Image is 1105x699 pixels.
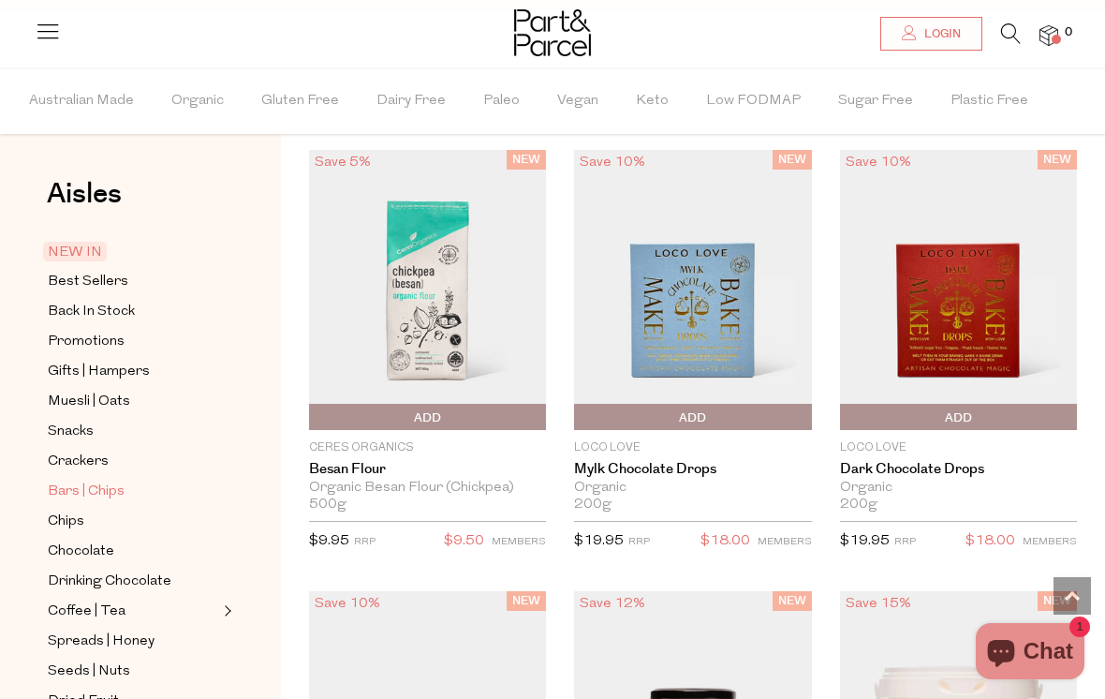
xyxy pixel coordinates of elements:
span: $19.95 [840,534,890,548]
span: Bars | Chips [48,481,125,503]
span: $19.95 [574,534,624,548]
span: Promotions [48,331,125,353]
span: NEW [773,591,812,611]
small: MEMBERS [492,537,546,547]
small: MEMBERS [758,537,812,547]
a: Back In Stock [48,300,218,323]
span: $9.95 [309,534,349,548]
div: Organic [840,480,1077,497]
span: Muesli | Oats [48,391,130,413]
div: Organic [574,480,811,497]
span: Sugar Free [838,68,913,134]
span: 200g [840,497,877,513]
a: 0 [1039,25,1058,45]
span: Keto [636,68,669,134]
a: Spreads | Honey [48,630,218,653]
div: Save 5% [309,150,376,175]
inbox-online-store-chat: Shopify online store chat [970,623,1090,684]
span: Seeds | Nuts [48,661,130,683]
span: Low FODMAP [706,68,801,134]
button: Add To Parcel [840,404,1077,430]
span: Chips [48,511,84,533]
span: Gifts | Hampers [48,361,150,383]
a: NEW IN [48,241,218,263]
a: Seeds | Nuts [48,660,218,683]
span: Best Sellers [48,271,128,293]
span: Paleo [483,68,520,134]
div: Save 10% [309,591,386,617]
small: RRP [354,537,376,547]
a: Best Sellers [48,270,218,293]
span: Back In Stock [48,301,135,323]
span: NEW [1038,150,1077,170]
button: Add To Parcel [309,404,546,430]
span: Dairy Free [376,68,446,134]
button: Add To Parcel [574,404,811,430]
span: NEW IN [43,242,107,261]
span: Organic [171,68,224,134]
span: $9.50 [444,529,484,554]
button: Expand/Collapse Coffee | Tea [219,600,232,622]
span: Australian Made [29,68,134,134]
p: Ceres Organics [309,439,546,456]
div: Save 10% [840,150,917,175]
span: Aisles [47,173,122,215]
span: 0 [1060,24,1077,41]
a: Chocolate [48,540,218,563]
span: NEW [773,150,812,170]
span: Vegan [557,68,598,134]
span: 200g [574,497,611,513]
a: Mylk Chocolate Drops [574,461,811,478]
span: Chocolate [48,541,114,563]
a: Login [880,17,982,51]
a: Bars | Chips [48,480,218,503]
a: Aisles [47,180,122,227]
a: Besan Flour [309,461,546,478]
span: NEW [507,591,546,611]
span: Login [920,26,961,42]
a: Dark Chocolate Drops [840,461,1077,478]
span: $18.00 [965,529,1015,554]
span: Plastic Free [950,68,1028,134]
img: Dark Chocolate Drops [840,150,1077,430]
a: Muesli | Oats [48,390,218,413]
div: Save 10% [574,150,651,175]
span: $18.00 [700,529,750,554]
a: Crackers [48,450,218,473]
span: Snacks [48,421,94,443]
span: Gluten Free [261,68,339,134]
img: Mylk Chocolate Drops [574,150,811,430]
a: Promotions [48,330,218,353]
a: Coffee | Tea [48,600,218,623]
p: Loco Love [840,439,1077,456]
div: Save 15% [840,591,917,617]
a: Snacks [48,420,218,443]
a: Drinking Chocolate [48,570,218,593]
span: NEW [1038,591,1077,611]
img: Part&Parcel [514,9,591,56]
small: RRP [894,537,916,547]
small: MEMBERS [1023,537,1077,547]
a: Gifts | Hampers [48,360,218,383]
p: Loco Love [574,439,811,456]
div: Organic Besan Flour (Chickpea) [309,480,546,497]
span: Coffee | Tea [48,601,125,623]
span: Drinking Chocolate [48,571,171,593]
span: 500g [309,497,346,513]
span: Crackers [48,451,109,473]
small: RRP [628,537,650,547]
a: Chips [48,510,218,533]
span: Spreads | Honey [48,631,155,653]
div: Save 12% [574,591,651,617]
img: Besan Flour [309,150,546,430]
span: NEW [507,150,546,170]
